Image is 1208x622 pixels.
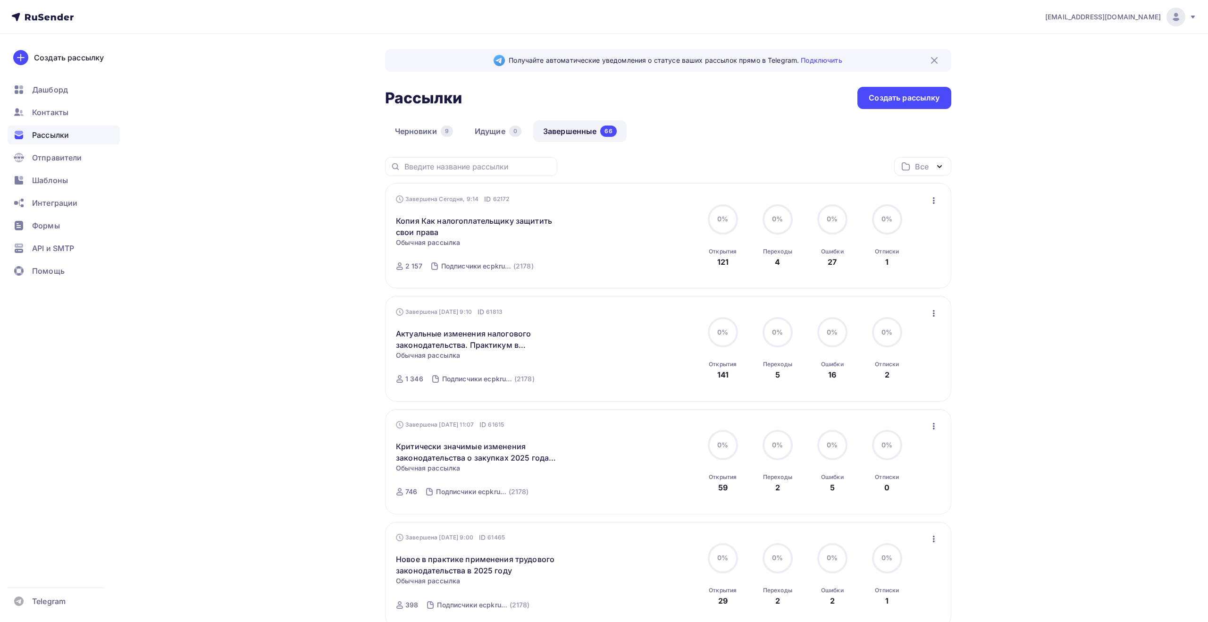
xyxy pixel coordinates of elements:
[404,161,552,172] input: Введите название рассылки
[396,441,558,463] a: Критически значимые изменения законодательства о закупках 2025 года. Разъяснения и консультации н...
[487,533,505,542] span: 61465
[763,473,792,481] div: Переходы
[396,328,558,351] a: Актуальные изменения налогового законодательства. Практикум в [GEOGRAPHIC_DATA]
[437,600,507,610] div: Подписчики ecpkruss
[32,175,68,186] span: Шаблоны
[717,215,728,223] span: 0%
[513,261,534,271] div: (2178)
[885,369,889,380] div: 2
[405,261,422,271] div: 2 157
[717,369,729,380] div: 141
[32,152,82,163] span: Отправители
[479,533,486,542] span: ID
[510,600,530,610] div: (2178)
[881,441,892,449] span: 0%
[396,554,558,576] a: Новое в практике применения трудового законодательства в 2025 году
[875,248,899,255] div: Отписки
[396,533,505,542] div: Завершена [DATE] 9:00
[915,161,928,172] div: Все
[827,554,838,562] span: 0%
[405,600,418,610] div: 398
[763,587,792,594] div: Переходы
[441,371,536,387] a: Подписчики ecpkruss (2178)
[894,157,951,176] button: Все
[775,595,780,606] div: 2
[8,126,120,144] a: Рассылки
[709,248,737,255] div: Открытия
[32,265,65,277] span: Помощь
[709,361,737,368] div: Открытия
[385,120,463,142] a: Черновики9
[1045,8,1197,26] a: [EMAIL_ADDRESS][DOMAIN_NAME]
[875,473,899,481] div: Отписки
[533,120,627,142] a: Завершенные66
[509,56,842,65] span: Получайте автоматические уведомления о статусе ваших рассылок прямо в Telegram.
[436,487,506,496] div: Подписчики ecpkruss
[775,369,780,380] div: 5
[8,80,120,99] a: Дашборд
[484,194,491,204] span: ID
[828,256,837,268] div: 27
[821,248,844,255] div: Ошибки
[488,420,504,429] span: 61615
[821,587,844,594] div: Ошибки
[396,194,509,204] div: Завершена Сегодня, 9:14
[494,55,505,66] img: Telegram
[478,307,484,317] span: ID
[440,259,535,274] a: Подписчики ecpkruss (2178)
[717,441,728,449] span: 0%
[396,463,460,473] span: Обычная рассылка
[8,216,120,235] a: Формы
[828,369,836,380] div: 16
[441,261,512,271] div: Подписчики ecpkruss
[763,248,792,255] div: Переходы
[32,596,66,607] span: Telegram
[881,328,892,336] span: 0%
[32,220,60,231] span: Формы
[396,576,460,586] span: Обычная рассылка
[385,89,462,108] h2: Рассылки
[885,256,889,268] div: 1
[8,171,120,190] a: Шаблоны
[465,120,531,142] a: Идущие0
[821,473,844,481] div: Ошибки
[718,595,728,606] div: 29
[827,441,838,449] span: 0%
[881,215,892,223] span: 0%
[8,103,120,122] a: Контакты
[441,126,453,137] div: 9
[32,84,68,95] span: Дашборд
[405,487,417,496] div: 746
[717,256,729,268] div: 121
[509,126,521,137] div: 0
[830,482,835,493] div: 5
[775,256,780,268] div: 4
[772,554,783,562] span: 0%
[442,374,512,384] div: Подписчики ecpkruss
[396,351,460,360] span: Обычная рассылка
[396,215,558,238] a: Копия Как налогоплательщику защитить свои права
[763,361,792,368] div: Переходы
[869,92,940,103] div: Создать рассылку
[32,197,77,209] span: Интеграции
[32,129,69,141] span: Рассылки
[396,307,503,317] div: Завершена [DATE] 9:10
[396,238,460,247] span: Обычная рассылка
[436,597,530,613] a: Подписчики ecpkruss (2178)
[801,56,842,64] a: Подключить
[479,420,486,429] span: ID
[486,307,503,317] span: 61813
[772,441,783,449] span: 0%
[600,126,616,137] div: 66
[8,148,120,167] a: Отправители
[34,52,104,63] div: Создать рассылку
[830,595,835,606] div: 2
[772,215,783,223] span: 0%
[881,554,892,562] span: 0%
[775,482,780,493] div: 2
[514,374,535,384] div: (2178)
[32,243,74,254] span: API и SMTP
[717,554,728,562] span: 0%
[493,194,510,204] span: 62172
[875,361,899,368] div: Отписки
